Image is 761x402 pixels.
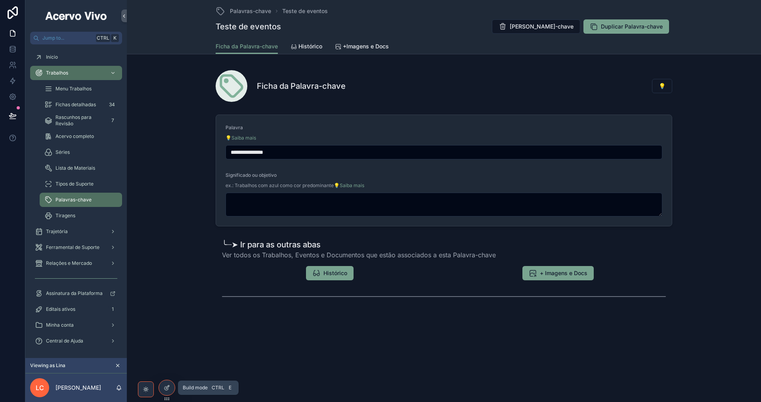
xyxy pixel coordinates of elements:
a: 💡Saiba mais [334,182,364,188]
a: Teste de eventos [282,7,328,15]
span: Fichas detalhadas [55,101,96,108]
span: Séries [55,149,70,155]
span: Ver todos os Trabalhos, Eventos e Documentos que estão associados a esta Palavra-chave [222,250,496,260]
span: Editais ativos [46,306,75,312]
a: Assinatura da Plataforma [30,286,122,301]
a: Ficha da Palavra-chave [216,39,278,54]
span: Palavras-chave [55,197,92,203]
h1: ╰┈➤ Ir para as outras abas [222,239,496,250]
span: Duplicar Palavra-chave [601,23,663,31]
a: Trajetória [30,224,122,239]
img: App logo [44,10,108,22]
div: scrollable content [25,44,127,358]
a: Rascunhos para Revisão7 [40,113,122,128]
span: Ficha da Palavra-chave [216,42,278,50]
span: Lista de Materiais [55,165,95,171]
span: Ctrl [211,384,225,392]
button: + Imagens e Docs [522,266,594,280]
a: Central de Ajuda [30,334,122,348]
a: Editais ativos1 [30,302,122,316]
span: Viewing as Lina [30,362,65,369]
span: LC [36,383,44,392]
span: Palavras-chave [230,7,271,15]
a: Início [30,50,122,64]
span: E [227,385,233,391]
span: Trabalhos [46,70,68,76]
span: Tipos de Suporte [55,181,94,187]
span: Ctrl [96,34,110,42]
span: Acervo completo [55,133,94,140]
span: Tiragens [55,212,75,219]
span: ex.: Trabalhos com azul como cor predominante [226,182,364,189]
button: Histórico [306,266,354,280]
div: 34 [107,100,117,109]
a: Relações e Mercado [30,256,122,270]
span: +Imagens e Docs [343,42,389,50]
button: [PERSON_NAME]-chave [492,19,580,34]
button: Jump to...CtrlK [30,32,122,44]
a: Acervo completo [40,129,122,144]
p: [PERSON_NAME] [55,384,101,392]
button: Duplicar Palavra-chave [583,19,669,34]
span: Trajetória [46,228,68,235]
span: [PERSON_NAME]-chave [510,23,574,31]
a: Tipos de Suporte [40,177,122,191]
span: Histórico [298,42,322,50]
div: 1 [108,304,117,314]
span: Minha conta [46,322,74,328]
button: 💡 [652,79,672,93]
h1: Teste de eventos [216,21,281,32]
span: Ferramental de Suporte [46,244,99,251]
span: Rascunhos para Revisão [55,114,105,127]
span: + Imagens e Docs [540,269,587,277]
span: Central de Ajuda [46,338,83,344]
a: Menu Trabalhos [40,82,122,96]
span: Significado ou objetivo [226,172,277,178]
span: K [112,35,118,41]
span: Palavra [226,124,243,130]
span: 💡 [659,82,665,90]
span: Histórico [323,269,347,277]
span: Jump to... [42,35,93,41]
a: Palavras-chave [216,6,271,16]
span: Build mode [183,385,208,391]
a: Fichas detalhadas34 [40,98,122,112]
a: +Imagens e Docs [335,39,389,55]
span: Início [46,54,58,60]
a: Trabalhos [30,66,122,80]
a: 💡Saiba mais [226,135,256,141]
span: Menu Trabalhos [55,86,92,92]
div: 7 [108,116,117,125]
a: Lista de Materiais [40,161,122,175]
a: Tiragens [40,209,122,223]
span: Relações e Mercado [46,260,92,266]
a: Ferramental de Suporte [30,240,122,255]
h1: Ficha da Palavra-chave [257,80,346,92]
a: Minha conta [30,318,122,332]
a: Séries [40,145,122,159]
a: Palavras-chave [40,193,122,207]
span: Assinatura da Plataforma [46,290,103,297]
a: Histórico [291,39,322,55]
